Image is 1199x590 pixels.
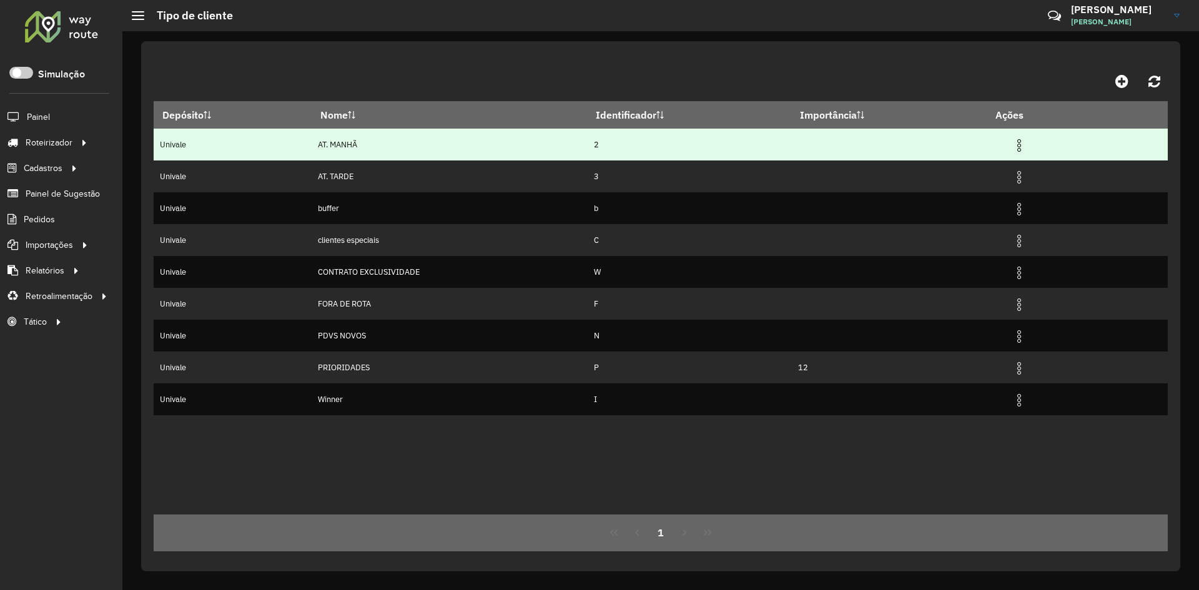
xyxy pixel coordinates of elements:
[312,160,587,192] td: AT. TARDE
[987,102,1062,128] th: Ações
[154,256,312,288] td: Univale
[312,288,587,320] td: FORA DE ROTA
[154,288,312,320] td: Univale
[154,160,312,192] td: Univale
[312,224,587,256] td: clientes especiais
[792,102,987,129] th: Importância
[587,160,791,192] td: 3
[24,162,62,175] span: Cadastros
[312,352,587,383] td: PRIORIDADES
[27,111,50,124] span: Painel
[587,129,791,160] td: 2
[312,383,587,415] td: Winner
[587,224,791,256] td: C
[587,102,791,129] th: Identificador
[587,288,791,320] td: F
[587,256,791,288] td: W
[154,352,312,383] td: Univale
[312,192,587,224] td: buffer
[26,264,64,277] span: Relatórios
[587,320,791,352] td: N
[1071,16,1165,27] span: [PERSON_NAME]
[24,213,55,226] span: Pedidos
[26,136,72,149] span: Roteirizador
[312,129,587,160] td: AT. MANHÃ
[154,383,312,415] td: Univale
[24,315,47,328] span: Tático
[154,102,312,129] th: Depósito
[312,256,587,288] td: CONTRATO EXCLUSIVIDADE
[38,67,85,82] label: Simulação
[154,320,312,352] td: Univale
[1041,2,1068,29] a: Contato Rápido
[26,187,100,200] span: Painel de Sugestão
[26,238,73,252] span: Importações
[26,290,92,303] span: Retroalimentação
[154,224,312,256] td: Univale
[792,352,987,383] td: 12
[154,129,312,160] td: Univale
[312,320,587,352] td: PDVS NOVOS
[587,383,791,415] td: I
[312,102,587,129] th: Nome
[587,352,791,383] td: P
[144,9,233,22] h2: Tipo de cliente
[587,192,791,224] td: b
[154,192,312,224] td: Univale
[649,521,673,544] button: 1
[1071,4,1165,16] h3: [PERSON_NAME]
